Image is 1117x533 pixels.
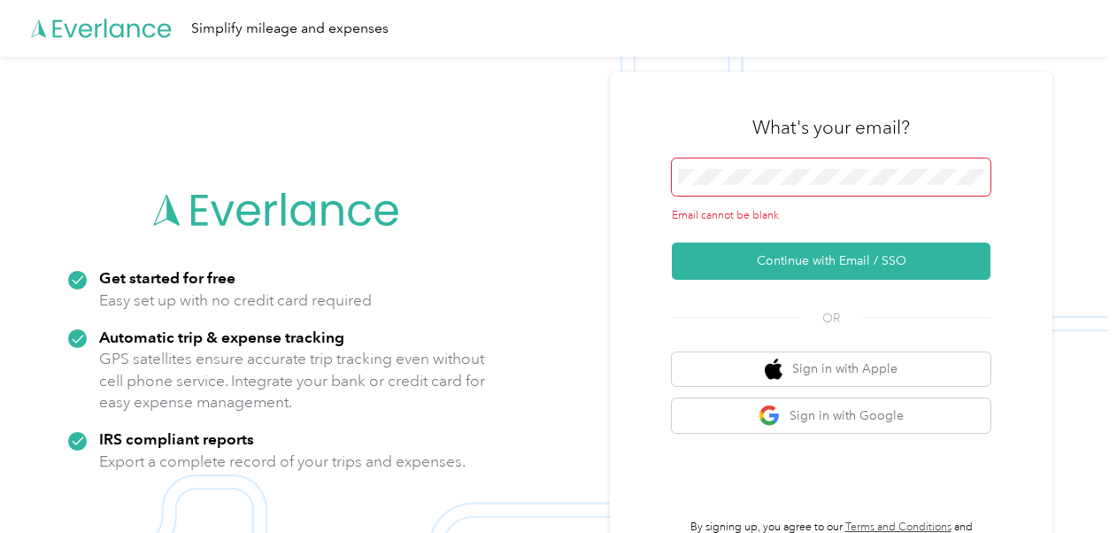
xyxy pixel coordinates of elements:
[672,208,990,224] div: Email cannot be blank
[752,115,910,140] h3: What's your email?
[99,348,486,413] p: GPS satellites ensure accurate trip tracking even without cell phone service. Integrate your bank...
[800,309,862,328] span: OR
[191,18,389,40] div: Simplify mileage and expenses
[99,429,254,448] strong: IRS compliant reports
[672,243,990,280] button: Continue with Email / SSO
[99,290,372,312] p: Easy set up with no credit card required
[99,328,344,346] strong: Automatic trip & expense tracking
[672,398,990,433] button: google logoSign in with Google
[672,352,990,387] button: apple logoSign in with Apple
[765,359,782,381] img: apple logo
[99,451,466,473] p: Export a complete record of your trips and expenses.
[99,268,235,287] strong: Get started for free
[759,405,781,427] img: google logo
